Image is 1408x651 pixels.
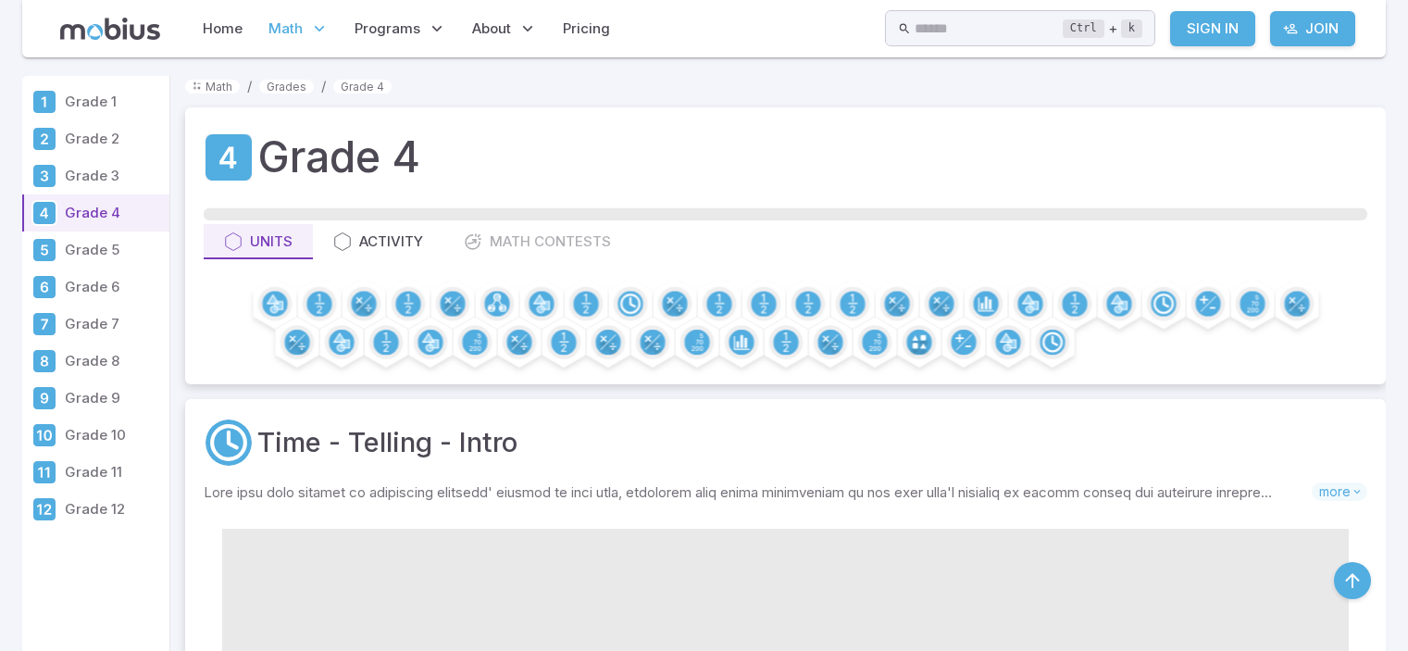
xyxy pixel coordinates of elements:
div: + [1063,18,1142,40]
p: Grade 6 [65,277,162,297]
span: About [472,19,511,39]
div: Grade 2 [31,126,57,152]
a: Grade 4 [333,80,392,94]
p: Grade 2 [65,129,162,149]
a: Grade 12 [22,491,169,528]
span: Math [268,19,303,39]
a: Grade 1 [22,83,169,120]
a: Grade 9 [22,380,169,417]
p: Grade 4 [65,203,162,223]
a: Grade 4 [204,132,254,182]
p: Grade 3 [65,166,162,186]
div: Grade 6 [31,274,57,300]
li: / [247,76,252,96]
p: Lore ipsu dolo sitamet co adipiscing elitsedd' eiusmod te inci utla, etdolorem aliq enima minimve... [204,482,1312,503]
div: Grade 7 [31,311,57,337]
a: Math [185,80,240,94]
li: / [321,76,326,96]
a: Sign In [1170,11,1255,46]
div: Grade 9 [31,385,57,411]
div: Grade 3 [31,163,57,189]
a: Grade 11 [22,454,169,491]
a: Grades [259,80,314,94]
div: Grade 12 [31,496,57,522]
a: Home [197,7,248,50]
a: Grade 3 [22,157,169,194]
div: Grade 10 [31,422,57,448]
a: Grade 5 [22,232,169,269]
div: Activity [333,232,423,252]
a: Grade 8 [22,343,169,380]
a: Time [204,418,254,468]
p: Grade 9 [65,388,162,408]
a: Pricing [557,7,616,50]
p: Grade 8 [65,351,162,371]
div: Grade 8 [31,348,57,374]
div: Grade 11 [31,459,57,485]
p: Grade 7 [65,314,162,334]
p: Grade 11 [65,462,162,482]
a: Grade 2 [22,120,169,157]
p: Grade 1 [65,92,162,112]
div: Units [224,232,293,252]
a: Grade 10 [22,417,169,454]
p: Grade 12 [65,499,162,520]
p: Grade 5 [65,240,162,260]
kbd: Ctrl [1063,19,1104,38]
nav: breadcrumb [185,76,1386,96]
a: Grade 4 [22,194,169,232]
div: Grade 5 [31,237,57,263]
a: Join [1270,11,1355,46]
span: Programs [355,19,420,39]
h1: Grade 4 [257,126,420,189]
p: Grade 10 [65,425,162,445]
a: Grade 7 [22,306,169,343]
div: Grade 4 [31,200,57,226]
a: Grade 6 [22,269,169,306]
a: Time - Telling - Intro [257,422,517,463]
kbd: k [1121,19,1142,38]
div: Grade 1 [31,89,57,115]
